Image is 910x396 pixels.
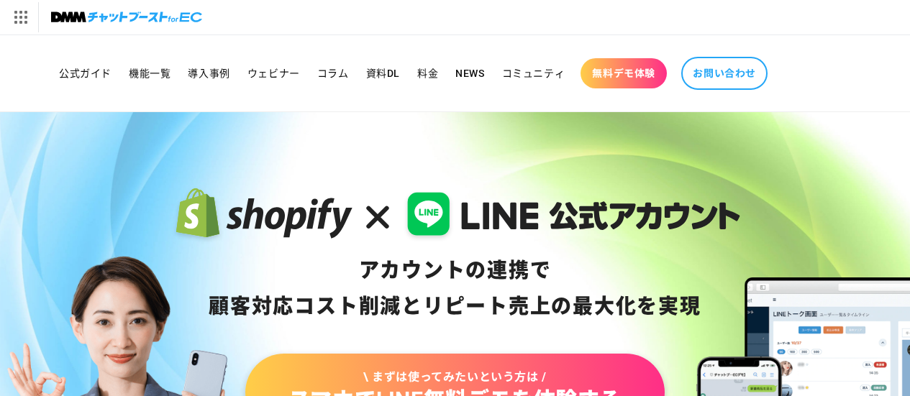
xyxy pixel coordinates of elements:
a: コミュニティ [493,58,574,88]
span: ウェビナー [247,67,300,80]
a: 資料DL [358,58,409,88]
span: コラム [317,67,349,80]
span: 資料DL [366,67,400,80]
span: 機能一覧 [129,67,170,80]
a: NEWS [447,58,493,88]
span: コミュニティ [502,67,565,80]
span: 無料デモ体験 [592,67,655,80]
a: コラム [309,58,358,88]
span: \ まずは使ってみたいという方は / [288,369,622,385]
a: 機能一覧 [120,58,179,88]
a: 無料デモ体験 [581,58,667,88]
span: NEWS [455,67,484,80]
a: 公式ガイド [50,58,120,88]
img: チャットブーストforEC [51,7,202,27]
div: アカウントの連携で 顧客対応コスト削減と リピート売上の 最大化を実現 [170,253,740,325]
a: お問い合わせ [681,57,768,90]
span: 導入事例 [188,67,229,80]
img: サービス [2,2,38,32]
span: 料金 [417,67,438,80]
span: お問い合わせ [693,67,756,80]
span: 公式ガイド [59,67,112,80]
a: 導入事例 [179,58,238,88]
a: 料金 [409,58,447,88]
a: ウェビナー [239,58,309,88]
